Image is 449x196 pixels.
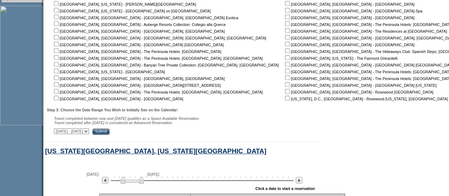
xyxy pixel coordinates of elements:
nobr: [GEOGRAPHIC_DATA], [GEOGRAPHIC_DATA] - The Peninsula Hotels: [GEOGRAPHIC_DATA] [53,49,221,54]
nobr: [GEOGRAPHIC_DATA], [GEOGRAPHIC_DATA] - [GEOGRAPHIC_DATA], [GEOGRAPHIC_DATA] [53,29,225,33]
nobr: [GEOGRAPHIC_DATA], [GEOGRAPHIC_DATA] - The Residences at [GEOGRAPHIC_DATA] [284,29,447,33]
nobr: [GEOGRAPHIC_DATA], [GEOGRAPHIC_DATA] - [GEOGRAPHIC_DATA], [GEOGRAPHIC_DATA] [53,76,225,81]
nobr: [GEOGRAPHIC_DATA], [GEOGRAPHIC_DATA] - [GEOGRAPHIC_DATA]: [GEOGRAPHIC_DATA], [GEOGRAPHIC_DATA] [53,36,266,40]
nobr: [GEOGRAPHIC_DATA], [GEOGRAPHIC_DATA] - [GEOGRAPHIC_DATA] [GEOGRAPHIC_DATA] [53,43,224,47]
nobr: [US_STATE], D.C., [GEOGRAPHIC_DATA] - Rosewood [US_STATE], [GEOGRAPHIC_DATA] [284,97,448,101]
div: Click a date to start a reservation [255,186,315,191]
img: Next [296,177,302,184]
nobr: [GEOGRAPHIC_DATA], [GEOGRAPHIC_DATA] - Auberge Resorts Collection: Collegio alla Querce [53,22,226,27]
nobr: [GEOGRAPHIC_DATA], [US_STATE] - [PERSON_NAME][GEOGRAPHIC_DATA] [53,2,196,6]
nobr: [GEOGRAPHIC_DATA], [GEOGRAPHIC_DATA] - [GEOGRAPHIC_DATA] [284,2,414,6]
nobr: [GEOGRAPHIC_DATA], [GEOGRAPHIC_DATA] - The Peninsula Hotels: [GEOGRAPHIC_DATA], [GEOGRAPHIC_DATA] [53,56,263,60]
nobr: [GEOGRAPHIC_DATA], [GEOGRAPHIC_DATA] - [GEOGRAPHIC_DATA]-Spa [284,9,422,13]
img: Previous [102,177,109,184]
nobr: [GEOGRAPHIC_DATA], [US_STATE] - [GEOGRAPHIC_DATA] [53,70,165,74]
input: Submit [92,128,110,135]
nobr: [GEOGRAPHIC_DATA], [US_STATE] - [GEOGRAPHIC_DATA] on [GEOGRAPHIC_DATA] [53,9,210,13]
nobr: [GEOGRAPHIC_DATA], [GEOGRAPHIC_DATA] - [GEOGRAPHIC_DATA], [GEOGRAPHIC_DATA] Exotica [53,16,238,20]
nobr: [GEOGRAPHIC_DATA], [GEOGRAPHIC_DATA] - [GEOGRAPHIC_DATA] [53,97,183,101]
span: Travel completed between now and [DATE] qualifies as a Space Available Reservation. [54,116,200,121]
nobr: [GEOGRAPHIC_DATA], [US_STATE] - The Fairmont Ghirardelli [284,56,397,60]
nobr: [GEOGRAPHIC_DATA], [GEOGRAPHIC_DATA] - Banyan Tree Private Collection: [GEOGRAPHIC_DATA], [GEOGRA... [53,63,279,67]
nobr: Travel completed after [DATE] is considered an Advanced Reservation. [54,121,173,125]
span: [DATE] [87,172,99,176]
nobr: [GEOGRAPHIC_DATA], [GEOGRAPHIC_DATA] - The Peninsula Hotels: [GEOGRAPHIC_DATA], [GEOGRAPHIC_DATA] [53,90,263,94]
span: [DATE] [147,172,159,176]
b: Step 3: Choose the Date Range You Wish to Initially See on the Calendar: [47,108,178,112]
nobr: [GEOGRAPHIC_DATA], [GEOGRAPHIC_DATA] - [GEOGRAPHIC_DATA][STREET_ADDRESS] [53,83,221,88]
nobr: [GEOGRAPHIC_DATA], [GEOGRAPHIC_DATA] - [GEOGRAPHIC_DATA] [284,16,414,20]
nobr: [GEOGRAPHIC_DATA], [GEOGRAPHIC_DATA] - [GEOGRAPHIC_DATA] [US_STATE] [284,83,437,88]
nobr: [GEOGRAPHIC_DATA], [GEOGRAPHIC_DATA] - Rosewood [GEOGRAPHIC_DATA] [284,90,433,94]
nobr: [GEOGRAPHIC_DATA], [GEOGRAPHIC_DATA] - [GEOGRAPHIC_DATA] [284,43,414,47]
a: [US_STATE][GEOGRAPHIC_DATA], [US_STATE][GEOGRAPHIC_DATA] [45,147,266,155]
